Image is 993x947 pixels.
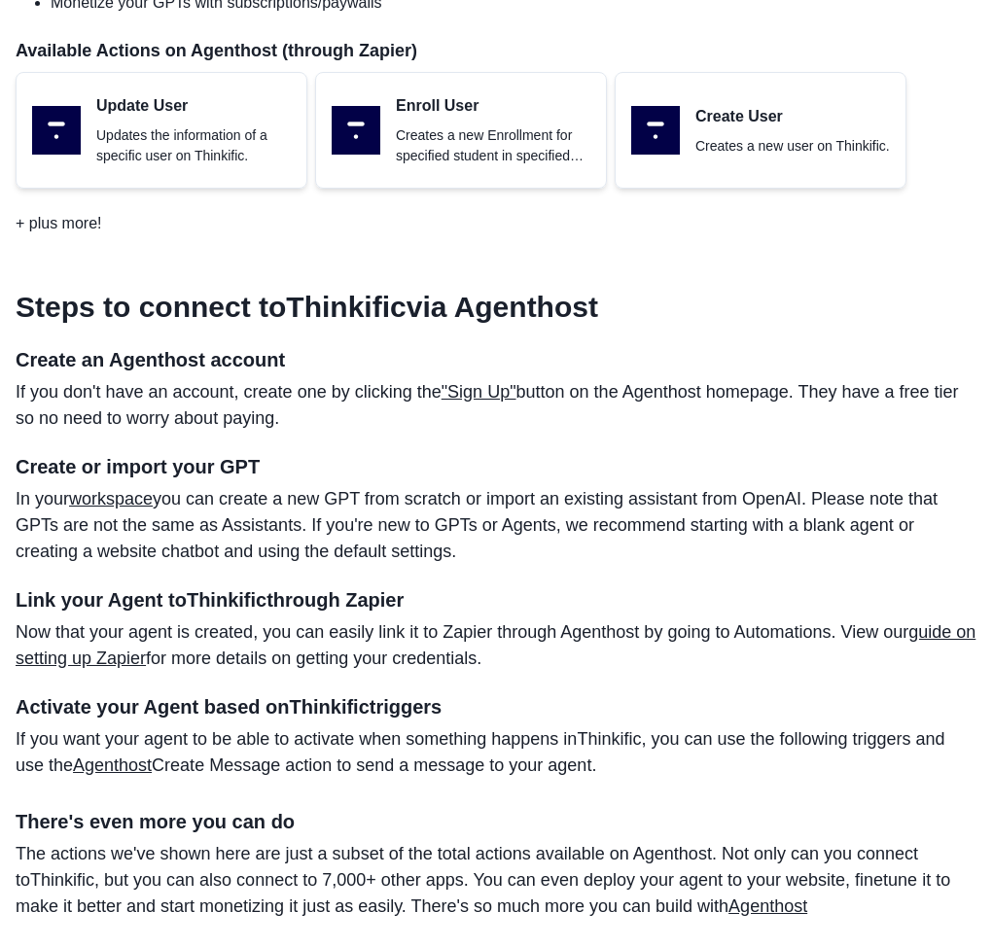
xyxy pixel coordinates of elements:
h4: Create an Agenthost account [16,348,977,371]
p: Now that your agent is created, you can easily link it to Zapier through Agenthost by going to Au... [16,619,977,672]
a: "Sign Up" [442,382,516,402]
img: Thinkific logo [332,106,380,155]
p: Available Actions on Agenthost (through Zapier) [16,38,977,64]
h4: Activate your Agent based on Thinkific triggers [16,695,977,719]
p: + plus more! [16,212,101,235]
p: Creates a new Enrollment for specified student in specified course. [396,125,590,166]
p: Updates the information of a specific user on Thinkific. [96,125,291,166]
a: Agenthost [73,755,152,775]
a: Agenthost [728,896,807,916]
h4: There's even more you can do [16,810,977,833]
p: In your you can create a new GPT from scratch or import an existing assistant from OpenAI. Please... [16,486,977,565]
p: If you don't have an account, create one by clicking the button on the Agenthost homepage. They h... [16,379,977,432]
h3: Steps to connect to Thinkific via Agenthost [16,290,977,325]
a: workspace [69,489,153,509]
h4: Create or import your GPT [16,455,977,478]
h4: Link your Agent to Thinkific through Zapier [16,588,977,612]
p: Enroll User [396,94,590,118]
p: Update User [96,94,291,118]
p: Creates a new user on Thinkific. [695,136,890,157]
img: Thinkific logo [631,106,680,155]
p: Create User [695,105,890,128]
p: If you want your agent to be able to activate when something happens in Thinkific , you can use t... [16,726,977,779]
img: Thinkific logo [32,106,81,155]
p: The actions we've shown here are just a subset of the total actions available on Agenthost. Not o... [16,841,977,920]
